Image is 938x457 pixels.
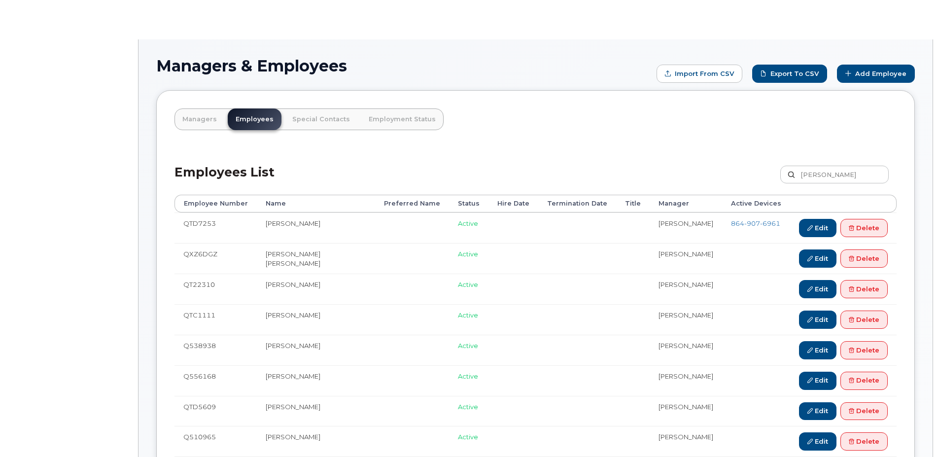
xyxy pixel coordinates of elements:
[458,342,478,350] span: Active
[659,402,713,412] li: [PERSON_NAME]
[840,219,888,237] a: Delete
[284,108,358,130] a: Special Contacts
[799,249,836,268] a: Edit
[799,219,836,237] a: Edit
[458,433,478,441] span: Active
[174,396,257,426] td: QTD5609
[174,166,275,195] h2: Employees List
[458,219,478,227] span: Active
[840,311,888,329] a: Delete
[458,281,478,288] span: Active
[616,195,650,212] th: Title
[799,432,836,451] a: Edit
[657,65,742,83] form: Import from CSV
[731,219,780,227] span: 864
[840,372,888,390] a: Delete
[659,311,713,320] li: [PERSON_NAME]
[659,280,713,289] li: [PERSON_NAME]
[659,372,713,381] li: [PERSON_NAME]
[458,311,478,319] span: Active
[174,304,257,335] td: QTC1111
[840,249,888,268] a: Delete
[174,243,257,274] td: QXZ6DGZ
[840,432,888,451] a: Delete
[731,219,780,227] a: 8649076961
[799,372,836,390] a: Edit
[156,57,652,74] h1: Managers & Employees
[375,195,449,212] th: Preferred Name
[840,341,888,359] a: Delete
[257,212,375,243] td: [PERSON_NAME]
[174,108,225,130] a: Managers
[650,195,722,212] th: Manager
[659,249,713,259] li: [PERSON_NAME]
[174,426,257,457] td: Q510965
[837,65,915,83] a: Add Employee
[449,195,488,212] th: Status
[799,341,836,359] a: Edit
[228,108,281,130] a: Employees
[174,335,257,365] td: Q538938
[799,280,836,298] a: Edit
[799,311,836,329] a: Edit
[174,195,257,212] th: Employee Number
[659,341,713,351] li: [PERSON_NAME]
[174,274,257,304] td: QT22310
[744,219,760,227] span: 907
[257,335,375,365] td: [PERSON_NAME]
[257,274,375,304] td: [PERSON_NAME]
[257,195,375,212] th: Name
[361,108,444,130] a: Employment Status
[840,402,888,421] a: Delete
[488,195,538,212] th: Hire Date
[840,280,888,298] a: Delete
[257,396,375,426] td: [PERSON_NAME]
[257,243,375,274] td: [PERSON_NAME] [PERSON_NAME]
[174,365,257,396] td: Q556168
[174,212,257,243] td: QTD7253
[659,219,713,228] li: [PERSON_NAME]
[458,250,478,258] span: Active
[722,195,790,212] th: Active Devices
[799,402,836,421] a: Edit
[257,304,375,335] td: [PERSON_NAME]
[458,403,478,411] span: Active
[538,195,616,212] th: Termination Date
[257,365,375,396] td: [PERSON_NAME]
[752,65,827,83] a: Export to CSV
[458,372,478,380] span: Active
[760,219,780,227] span: 6961
[659,432,713,442] li: [PERSON_NAME]
[257,426,375,457] td: [PERSON_NAME]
